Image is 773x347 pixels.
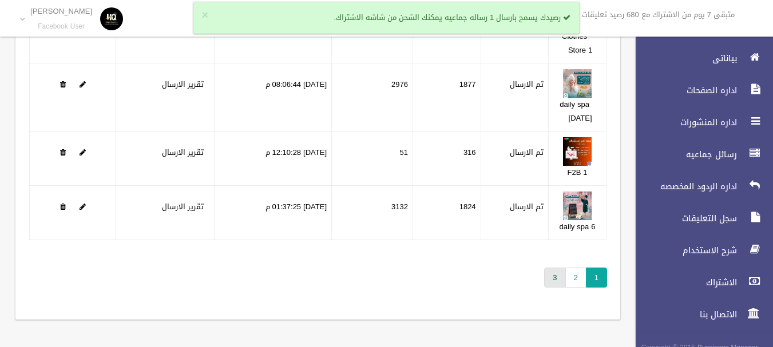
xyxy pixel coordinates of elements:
[413,131,481,186] td: 316
[563,200,592,214] a: Edit
[626,117,740,128] span: اداره المنشورات
[626,78,773,103] a: اداره الصفحات
[80,77,86,91] a: Edit
[332,63,413,131] td: 2976
[626,270,773,295] a: الاشتراك
[510,146,544,159] label: تم الارسال
[565,268,586,288] a: 2
[563,77,592,91] a: Edit
[626,302,773,327] a: الاتصال بنا
[560,220,596,234] a: daily spa 6
[162,200,204,214] a: تقرير الارسال
[626,149,740,160] span: رسائل جماعيه
[80,145,86,159] a: Edit
[626,213,740,224] span: سجل التعليقات
[332,131,413,186] td: 51
[413,63,481,131] td: 1877
[510,78,544,91] label: تم الارسال
[510,200,544,214] label: تم الارسال
[544,268,565,288] a: 3
[626,309,740,320] span: الاتصال بنا
[626,206,773,231] a: سجل التعليقات
[563,145,592,159] a: Edit
[562,29,592,57] a: Clothes Store 1
[413,186,481,240] td: 1824
[193,2,580,34] div: رصيدك يسمح بارسال 1 رساله جماعيه يمكنك الشحن من شاشه الاشتراك.
[626,277,740,288] span: الاشتراك
[214,186,331,240] td: [DATE] 01:37:25 م
[162,77,204,91] a: تقرير الارسال
[560,97,592,125] a: daily spa [DATE]
[626,110,773,135] a: اداره المنشورات
[626,245,740,256] span: شرح الاستخدام
[214,131,331,186] td: [DATE] 12:10:28 م
[214,63,331,131] td: [DATE] 08:06:44 م
[626,85,740,96] span: اداره الصفحات
[626,53,740,64] span: بياناتى
[332,186,413,240] td: 3132
[568,165,588,180] a: F2B 1
[30,22,92,31] small: Facebook User
[626,181,740,192] span: اداره الردود المخصصه
[202,10,208,21] button: ×
[563,137,592,166] img: 638726227869060538.jpg
[626,142,773,167] a: رسائل جماعيه
[162,145,204,159] a: تقرير الارسال
[80,200,86,214] a: Edit
[626,46,773,71] a: بياناتى
[563,69,592,98] img: 638716144959374061.jpg
[626,238,773,263] a: شرح الاستخدام
[30,7,92,15] p: [PERSON_NAME]
[626,174,773,199] a: اداره الردود المخصصه
[563,192,592,220] img: 638734920692582992.jpg
[586,268,607,288] span: 1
